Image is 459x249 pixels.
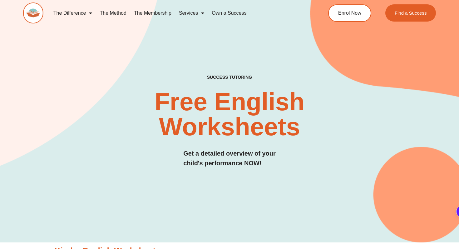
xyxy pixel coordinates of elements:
a: The Membership [130,6,175,20]
a: The Method [96,6,130,20]
a: Services [175,6,208,20]
a: Enrol Now [328,4,371,22]
a: Own a Success [208,6,250,20]
a: The Difference [50,6,96,20]
h3: Get a detailed overview of your child's performance NOW! [183,149,276,168]
a: Find a Success [385,4,436,22]
h4: SUCCESS TUTORING​ [168,75,291,80]
span: Find a Success [395,11,427,15]
span: Enrol Now [338,11,361,16]
h2: Free English Worksheets​ [93,89,366,139]
nav: Menu [50,6,305,20]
